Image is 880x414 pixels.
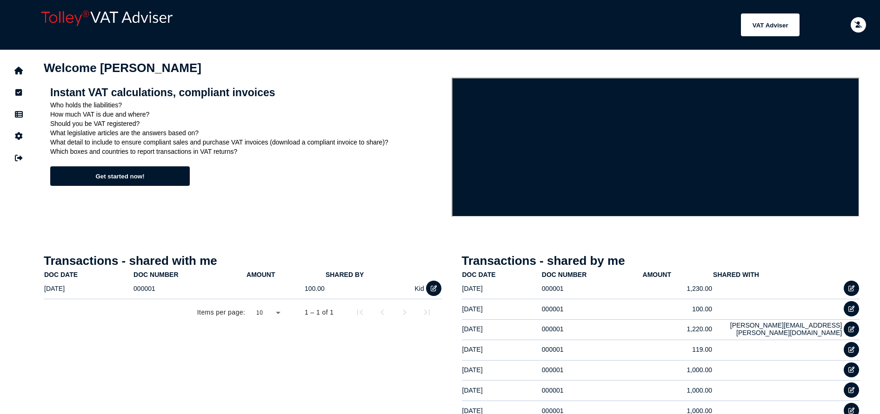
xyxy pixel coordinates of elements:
[643,271,713,278] div: Amount
[462,319,541,338] td: [DATE]
[642,319,713,338] td: 1,220.00
[462,254,860,268] h1: Transactions - shared by me
[462,381,541,400] td: [DATE]
[541,319,642,338] td: 000001
[9,126,28,146] button: Manage settings
[854,22,862,28] i: Email needs to be verified
[50,111,445,118] p: How much VAT is due and where?
[542,271,587,278] div: doc number
[642,279,713,298] td: 1,230.00
[642,299,713,318] td: 100.00
[203,13,800,36] menu: navigate products
[9,148,28,168] button: Sign out
[643,271,671,278] div: Amount
[50,101,445,109] p: Who holds the liabilities?
[44,271,78,278] div: doc date
[452,78,860,217] iframe: VAT Adviser intro
[541,360,642,379] td: 000001
[9,105,28,124] button: Data manager
[133,271,178,278] div: doc number
[462,299,541,318] td: [DATE]
[305,308,333,317] div: 1 – 1 of 1
[9,61,28,80] button: Home
[133,271,246,278] div: doc number
[462,271,541,278] div: doc date
[50,86,445,99] h2: Instant VAT calculations, compliant invoices
[741,13,800,36] button: Shows a dropdown of VAT Advisor options
[44,254,442,268] h1: Transactions - shared with me
[541,381,642,400] td: 000001
[844,301,859,316] button: Open shared transaction
[246,279,325,298] td: 100.00
[326,271,364,278] div: shared by
[44,271,133,278] div: doc date
[541,279,642,298] td: 000001
[844,322,859,337] button: Open shared transaction
[50,120,445,127] p: Should you be VAT registered?
[713,271,842,278] div: shared with
[844,342,859,357] button: Open shared transaction
[844,382,859,398] button: Open shared transaction
[713,319,842,338] td: [PERSON_NAME][EMAIL_ADDRESS][PERSON_NAME][DOMAIN_NAME]
[462,340,541,359] td: [DATE]
[462,360,541,379] td: [DATE]
[15,114,23,115] i: Data manager
[325,279,425,298] td: Kid
[713,271,759,278] div: shared with
[247,271,325,278] div: Amount
[133,279,246,298] td: 000001
[642,381,713,400] td: 1,000.00
[844,362,859,378] button: Open shared transaction
[462,271,496,278] div: doc date
[9,83,28,102] button: Tasks
[247,271,275,278] div: Amount
[541,340,642,359] td: 000001
[462,279,541,298] td: [DATE]
[50,166,190,186] button: Get started now!
[37,7,198,43] div: app logo
[844,281,859,296] button: Open shared transaction
[50,129,445,137] p: What legislative articles are the answers based on?
[50,138,445,146] p: What detail to include to ensure compliant sales and purchase VAT invoices (download a compliant ...
[44,61,860,75] h1: Welcome [PERSON_NAME]
[326,271,424,278] div: shared by
[426,281,441,296] button: Open shared transaction
[197,308,245,317] div: Items per page:
[642,360,713,379] td: 1,000.00
[50,148,445,155] p: Which boxes and countries to report transactions in VAT returns?
[541,299,642,318] td: 000001
[44,279,133,298] td: [DATE]
[642,340,713,359] td: 119.00
[542,271,642,278] div: doc number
